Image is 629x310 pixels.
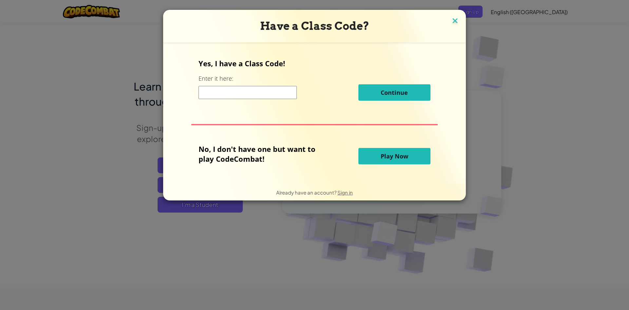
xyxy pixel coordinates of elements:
[260,19,369,32] span: Have a Class Code?
[199,58,430,68] p: Yes, I have a Class Code!
[381,152,408,160] span: Play Now
[199,144,325,164] p: No, I don't have one but want to play CodeCombat!
[358,84,430,101] button: Continue
[337,189,353,196] a: Sign in
[199,74,233,83] label: Enter it here:
[358,148,430,164] button: Play Now
[381,89,408,96] span: Continue
[276,189,337,196] span: Already have an account?
[451,16,459,26] img: close icon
